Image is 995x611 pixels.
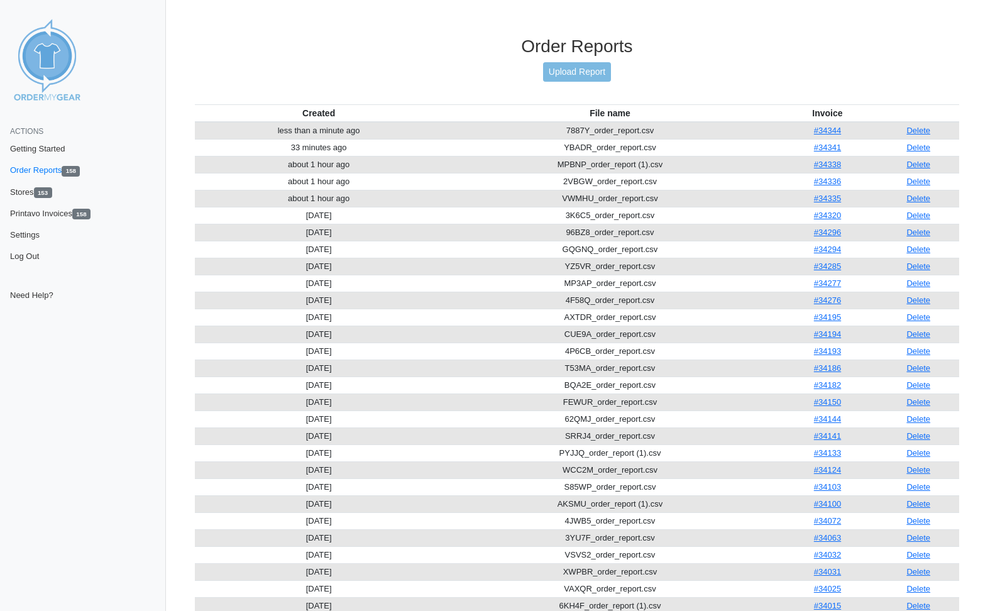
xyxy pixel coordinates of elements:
[814,465,841,475] a: #34124
[443,207,777,224] td: 3K6C5_order_report.csv
[814,448,841,458] a: #34133
[906,177,930,186] a: Delete
[814,126,841,135] a: #34344
[814,397,841,407] a: #34150
[814,143,841,152] a: #34341
[906,261,930,271] a: Delete
[443,360,777,377] td: T53MA_order_report.csv
[195,360,443,377] td: [DATE]
[195,326,443,343] td: [DATE]
[814,312,841,322] a: #34195
[906,194,930,203] a: Delete
[443,377,777,394] td: BQA2E_order_report.csv
[906,550,930,559] a: Delete
[195,394,443,410] td: [DATE]
[814,380,841,390] a: #34182
[814,194,841,203] a: #34335
[906,295,930,305] a: Delete
[906,431,930,441] a: Delete
[195,343,443,360] td: [DATE]
[906,482,930,492] a: Delete
[443,241,777,258] td: GQGNQ_order_report.csv
[814,482,841,492] a: #34103
[814,211,841,220] a: #34320
[814,567,841,576] a: #34031
[195,104,443,122] th: Created
[814,601,841,610] a: #34015
[195,377,443,394] td: [DATE]
[443,224,777,241] td: 96BZ8_order_report.csv
[906,601,930,610] a: Delete
[195,563,443,580] td: [DATE]
[195,512,443,529] td: [DATE]
[814,245,841,254] a: #34294
[906,228,930,237] a: Delete
[906,245,930,254] a: Delete
[443,512,777,529] td: 4JWB5_order_report.csv
[814,160,841,169] a: #34338
[443,190,777,207] td: VWMHU_order_report.csv
[906,211,930,220] a: Delete
[443,156,777,173] td: MPBNP_order_report (1).csv
[814,516,841,526] a: #34072
[195,207,443,224] td: [DATE]
[443,410,777,427] td: 62QMJ_order_report.csv
[814,533,841,542] a: #34063
[195,580,443,597] td: [DATE]
[195,444,443,461] td: [DATE]
[195,275,443,292] td: [DATE]
[195,36,959,57] h3: Order Reports
[906,346,930,356] a: Delete
[443,139,777,156] td: YBADR_order_report.csv
[906,533,930,542] a: Delete
[814,261,841,271] a: #34285
[195,258,443,275] td: [DATE]
[195,241,443,258] td: [DATE]
[814,329,841,339] a: #34194
[814,228,841,237] a: #34296
[814,431,841,441] a: #34141
[443,326,777,343] td: CUE9A_order_report.csv
[906,126,930,135] a: Delete
[443,104,777,122] th: File name
[195,461,443,478] td: [DATE]
[814,499,841,509] a: #34100
[443,275,777,292] td: MP3AP_order_report.csv
[195,478,443,495] td: [DATE]
[814,414,841,424] a: #34144
[10,127,43,136] span: Actions
[443,427,777,444] td: SRRJ4_order_report.csv
[443,258,777,275] td: YZ5VR_order_report.csv
[195,292,443,309] td: [DATE]
[443,444,777,461] td: PYJJQ_order_report (1).csv
[195,309,443,326] td: [DATE]
[62,166,80,177] span: 158
[814,278,841,288] a: #34277
[814,584,841,593] a: #34025
[906,465,930,475] a: Delete
[443,461,777,478] td: WCC2M_order_report.csv
[906,397,930,407] a: Delete
[195,122,443,140] td: less than a minute ago
[906,160,930,169] a: Delete
[195,156,443,173] td: about 1 hour ago
[34,187,52,198] span: 153
[443,292,777,309] td: 4F58Q_order_report.csv
[906,584,930,593] a: Delete
[443,173,777,190] td: 2VBGW_order_report.csv
[906,363,930,373] a: Delete
[195,410,443,427] td: [DATE]
[814,295,841,305] a: #34276
[778,104,878,122] th: Invoice
[814,177,841,186] a: #34336
[814,363,841,373] a: #34186
[906,312,930,322] a: Delete
[906,499,930,509] a: Delete
[443,122,777,140] td: 7887Y_order_report.csv
[195,224,443,241] td: [DATE]
[443,495,777,512] td: AKSMU_order_report (1).csv
[906,278,930,288] a: Delete
[443,309,777,326] td: AXTDR_order_report.csv
[443,563,777,580] td: XWPBR_order_report.csv
[443,529,777,546] td: 3YU7F_order_report.csv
